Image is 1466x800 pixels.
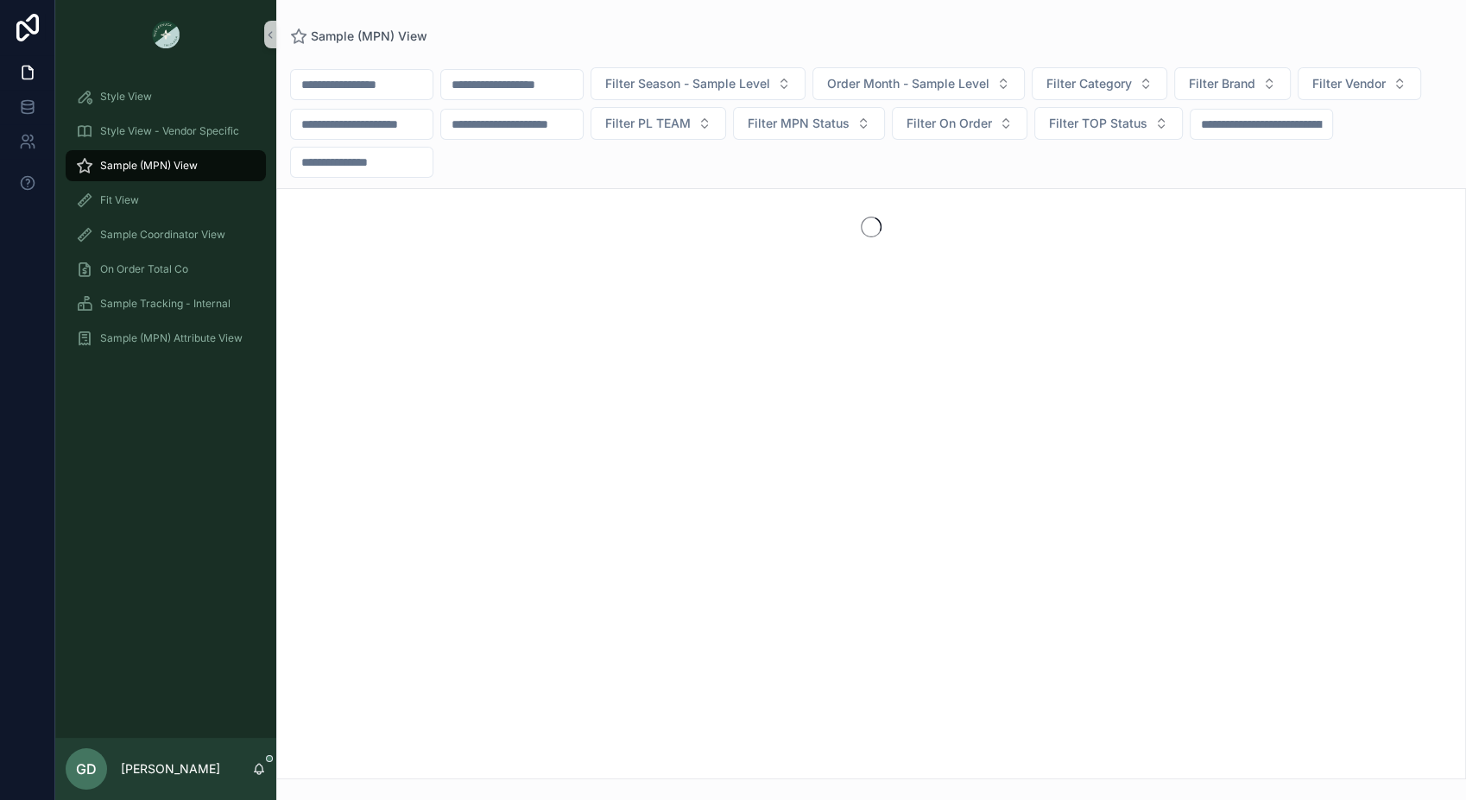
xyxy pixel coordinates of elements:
span: Filter Brand [1189,75,1255,92]
button: Select Button [1174,67,1291,100]
a: Sample Coordinator View [66,219,266,250]
button: Select Button [892,107,1027,140]
span: Order Month - Sample Level [827,75,989,92]
div: scrollable content [55,69,276,376]
button: Select Button [1032,67,1167,100]
span: Filter On Order [907,115,992,132]
a: On Order Total Co [66,254,266,285]
a: Fit View [66,185,266,216]
span: Filter MPN Status [748,115,850,132]
p: [PERSON_NAME] [121,760,220,778]
button: Select Button [733,107,885,140]
a: Sample (MPN) View [290,28,427,45]
button: Select Button [591,67,806,100]
button: Select Button [1298,67,1421,100]
a: Sample Tracking - Internal [66,288,266,319]
span: Style View [100,90,152,104]
span: Filter Vendor [1312,75,1386,92]
button: Select Button [812,67,1025,100]
span: Sample (MPN) View [100,159,198,173]
span: Sample Tracking - Internal [100,297,231,311]
a: Sample (MPN) View [66,150,266,181]
button: Select Button [591,107,726,140]
span: Filter TOP Status [1049,115,1147,132]
button: Select Button [1034,107,1183,140]
a: Sample (MPN) Attribute View [66,323,266,354]
span: Filter PL TEAM [605,115,691,132]
a: Style View - Vendor Specific [66,116,266,147]
span: Style View - Vendor Specific [100,124,239,138]
span: Fit View [100,193,139,207]
span: GD [76,759,97,779]
a: Style View [66,81,266,112]
span: Sample (MPN) View [311,28,427,45]
span: On Order Total Co [100,262,188,276]
span: Sample Coordinator View [100,228,225,242]
img: App logo [152,21,180,48]
span: Sample (MPN) Attribute View [100,331,243,345]
span: Filter Category [1046,75,1132,92]
span: Filter Season - Sample Level [605,75,770,92]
